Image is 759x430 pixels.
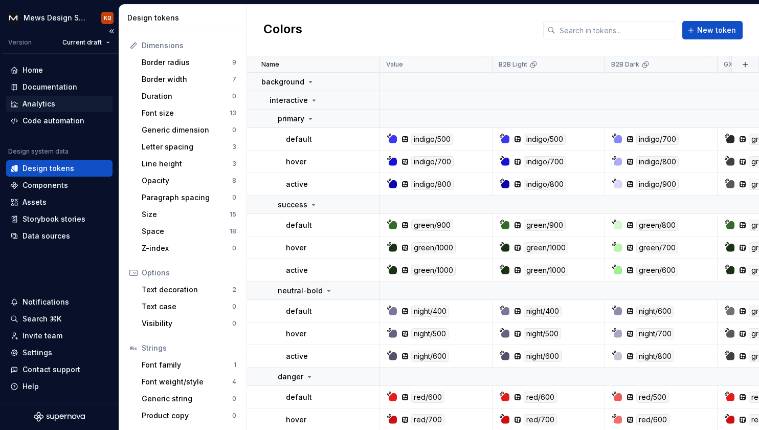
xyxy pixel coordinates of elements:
[6,194,113,210] a: Assets
[127,13,242,23] div: Design tokens
[24,13,89,23] div: Mews Design System
[142,57,232,68] div: Border radius
[286,220,312,230] p: default
[230,210,236,219] div: 15
[142,40,236,51] div: Dimensions
[524,328,561,339] div: night/500
[23,116,84,126] div: Code automation
[138,139,240,155] a: Letter spacing3
[8,147,69,156] div: Design system data
[104,24,119,38] button: Collapse sidebar
[34,412,85,422] a: Supernova Logo
[104,14,111,22] div: KQ
[23,197,47,207] div: Assets
[6,160,113,177] a: Design tokens
[524,242,568,253] div: green/1000
[138,173,240,189] a: Opacity8
[232,286,236,294] div: 2
[142,360,234,370] div: Font family
[232,319,236,328] div: 0
[232,303,236,311] div: 0
[142,285,232,295] div: Text decoration
[142,343,236,353] div: Strings
[6,228,113,244] a: Data sources
[411,328,449,339] div: night/500
[411,414,444,425] div: red/700
[230,227,236,235] div: 18
[23,180,68,190] div: Components
[286,306,312,316] p: default
[611,60,639,69] p: B2B Dark
[636,265,678,276] div: green/600
[524,392,557,403] div: red/600
[636,414,669,425] div: red/600
[286,329,306,339] p: hover
[524,220,566,231] div: green/900
[142,159,232,169] div: Line height
[23,65,43,75] div: Home
[524,414,557,425] div: red/700
[724,60,749,69] p: GX Light
[6,96,113,112] a: Analytics
[6,113,113,129] a: Code automation
[138,122,240,138] a: Generic dimension0
[6,378,113,395] button: Help
[6,211,113,227] a: Storybook stories
[23,364,80,375] div: Contact support
[8,38,32,47] div: Version
[2,7,117,29] button: Mews Design SystemKQ
[286,351,308,361] p: active
[138,240,240,256] a: Z-index0
[524,156,566,167] div: indigo/700
[142,411,232,421] div: Product copy
[270,95,308,105] p: interactive
[636,392,669,403] div: red/500
[524,265,568,276] div: green/1000
[286,134,312,144] p: default
[232,160,236,168] div: 3
[142,243,232,253] div: Z-index
[6,62,113,78] a: Home
[286,243,306,253] p: hover
[411,242,456,253] div: green/1000
[142,377,232,387] div: Font weight/style
[230,109,236,117] div: 13
[138,105,240,121] a: Font size13
[278,372,303,382] p: danger
[411,220,453,231] div: green/900
[261,77,304,87] p: background
[138,54,240,71] a: Border radius9
[138,206,240,223] a: Size15
[234,361,236,369] div: 1
[58,35,115,50] button: Current draft
[138,357,240,373] a: Font family1
[524,351,562,362] div: night/600
[7,12,19,24] img: e23f8d03-a76c-4364-8d4f-1225f58777f7.png
[232,92,236,100] div: 0
[636,179,679,190] div: indigo/900
[142,176,232,186] div: Opacity
[142,125,232,135] div: Generic dimension
[6,177,113,193] a: Components
[697,25,736,35] span: New token
[636,220,678,231] div: green/800
[23,99,55,109] div: Analytics
[636,328,674,339] div: night/700
[232,193,236,202] div: 0
[23,231,70,241] div: Data sources
[386,60,403,69] p: Value
[23,214,85,224] div: Storybook stories
[138,71,240,88] a: Border width7
[62,38,102,47] span: Current draft
[263,21,302,39] h2: Colors
[286,415,306,425] p: hover
[232,143,236,151] div: 3
[142,302,232,312] div: Text case
[232,412,236,420] div: 0
[142,318,232,329] div: Visibility
[278,286,323,296] p: neutral-bold
[232,244,236,252] div: 0
[142,192,232,203] div: Paragraph spacing
[232,58,236,67] div: 9
[142,74,232,84] div: Border width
